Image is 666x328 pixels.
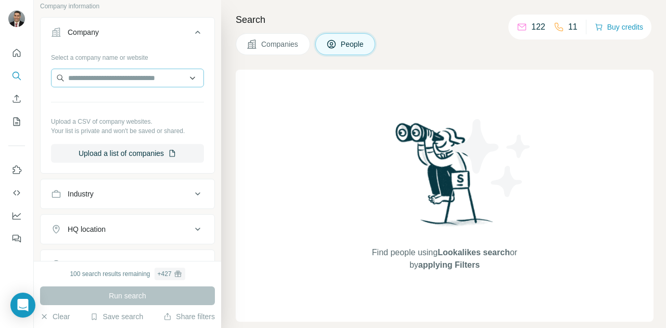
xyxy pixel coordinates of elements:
[595,20,643,34] button: Buy credits
[158,269,172,279] div: + 427
[68,224,106,234] div: HQ location
[8,183,25,202] button: Use Surfe API
[40,2,215,11] p: Company information
[236,12,654,27] h4: Search
[361,246,528,271] span: Find people using or by
[51,126,204,136] p: Your list is private and won't be saved or shared.
[68,189,94,199] div: Industry
[8,206,25,225] button: Dashboard
[41,181,214,206] button: Industry
[68,27,99,37] div: Company
[8,112,25,131] button: My lists
[568,21,578,33] p: 11
[90,311,143,322] button: Save search
[418,260,480,269] span: applying Filters
[8,161,25,179] button: Use Surfe on LinkedIn
[41,217,214,242] button: HQ location
[8,229,25,248] button: Feedback
[10,293,35,318] div: Open Intercom Messenger
[163,311,215,322] button: Share filters
[8,44,25,62] button: Quick start
[51,117,204,126] p: Upload a CSV of company websites.
[51,144,204,163] button: Upload a list of companies
[438,248,510,257] span: Lookalikes search
[8,10,25,27] img: Avatar
[261,39,299,49] span: Companies
[8,67,25,85] button: Search
[8,89,25,108] button: Enrich CSV
[391,120,499,236] img: Surfe Illustration - Woman searching with binoculars
[445,111,539,205] img: Surfe Illustration - Stars
[51,49,204,62] div: Select a company name or website
[341,39,365,49] span: People
[531,21,545,33] p: 122
[41,252,214,277] button: Annual revenue ($)
[70,268,185,280] div: 100 search results remaining
[40,311,70,322] button: Clear
[68,259,130,270] div: Annual revenue ($)
[41,20,214,49] button: Company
